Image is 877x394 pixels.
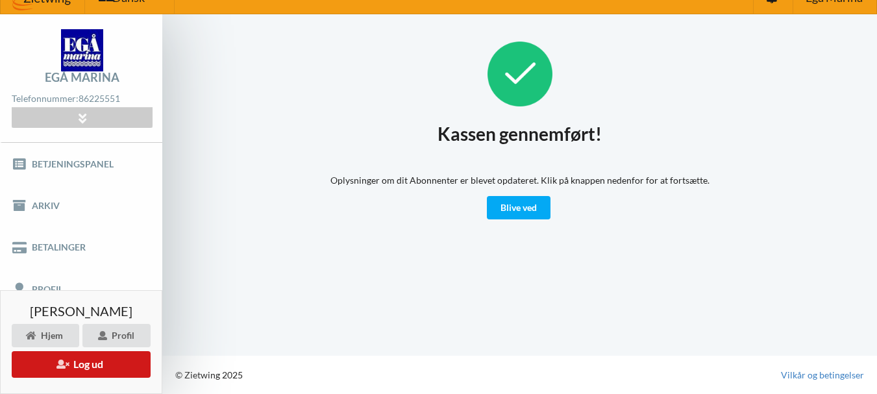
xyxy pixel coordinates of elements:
[79,93,120,104] strong: 86225551
[12,351,151,378] button: Log ud
[45,71,119,83] div: Egå Marina
[82,324,151,347] div: Profil
[30,304,132,317] span: [PERSON_NAME]
[438,122,602,145] h1: Kassen gennemført!
[12,324,79,347] div: Hjem
[12,90,152,108] div: Telefonnummer:
[61,29,103,71] img: logo
[330,174,710,187] p: Oplysninger om dit Abonnenter er blevet opdateret. Klik på knappen nedenfor for at fortsætte.
[488,42,552,106] img: Success
[781,369,864,382] a: Vilkår og betingelser
[487,196,550,219] a: Blive ved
